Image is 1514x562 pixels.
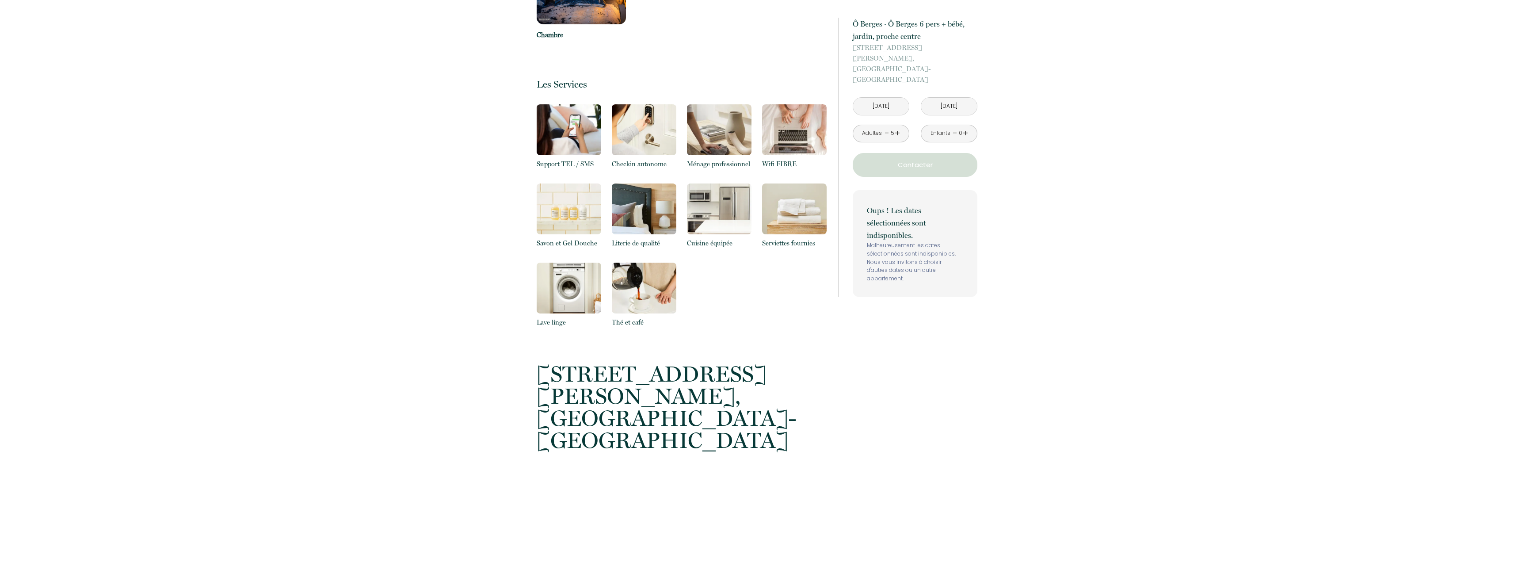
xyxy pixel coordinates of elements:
span: [STREET_ADDRESS][PERSON_NAME], [853,42,977,64]
p: Wifi FIBRE [762,159,827,169]
button: Contacter [853,153,977,177]
p: [GEOGRAPHIC_DATA]-[GEOGRAPHIC_DATA] [853,42,977,85]
p: [GEOGRAPHIC_DATA]-[GEOGRAPHIC_DATA] [537,363,827,451]
a: - [885,126,889,140]
p: Chambre [537,30,626,40]
input: Départ [921,98,977,115]
p: Ménage professionnel [687,159,751,169]
img: 1631711882769.png [687,104,751,155]
img: 16317118538936.png [762,104,827,155]
div: Enfants [931,129,950,138]
p: Support TEL / SMS [537,159,601,169]
a: - [953,126,957,140]
img: 16317118070204.png [537,184,601,234]
p: Checkin autonome [612,159,676,169]
p: Savon et Gel Douche [537,238,601,249]
div: 5 [890,129,895,138]
input: Arrivée [853,98,909,115]
img: 16317116268495.png [612,263,676,313]
p: Les Services [537,78,827,90]
p: Ô Berges · Ô Berges 6 pers + bébé, jardin, proche centre [853,18,977,42]
img: 16317117489567.png [687,184,751,234]
img: 16321164693103.png [537,104,601,155]
p: Contacter [856,160,974,170]
div: 0 [958,129,963,138]
p: Lave linge [537,317,601,328]
p: Malheureusement les dates sélectionnées sont indisponibles. Nous vous invitons à choisir d'autres... [867,241,963,283]
p: Thé et café [612,317,676,328]
p: Literie de qualité [612,238,676,249]
a: + [963,126,968,140]
p: Oups ! Les dates sélectionnées sont indisponibles. [867,204,963,241]
div: Adultes [862,129,882,138]
span: [STREET_ADDRESS][PERSON_NAME], [537,363,827,407]
img: 16317117791311.png [612,184,676,234]
img: 16317117156563.png [537,263,601,313]
a: + [895,126,900,140]
img: 16317119059781.png [612,104,676,155]
p: Cuisine équipée [687,238,751,249]
img: 16317117296737.png [762,184,827,234]
p: Serviettes fournies [762,238,827,249]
